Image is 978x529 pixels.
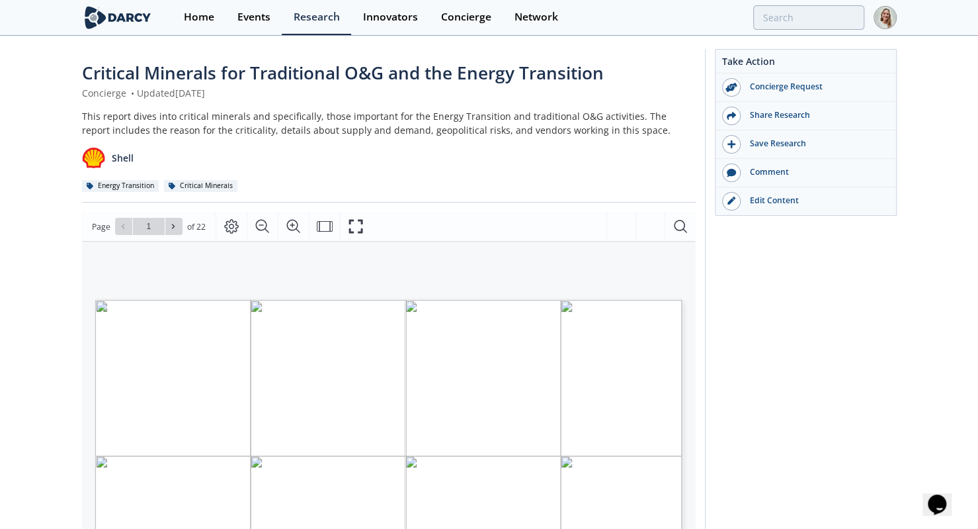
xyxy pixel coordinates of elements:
[715,54,896,73] div: Take Action
[741,138,889,150] div: Save Research
[514,12,558,23] div: Network
[715,187,896,215] a: Edit Content
[184,12,214,23] div: Home
[82,109,696,137] div: This report dives into critical minerals and specifically, those important for the Energy Transit...
[82,61,604,85] span: Critical Minerals for Traditional O&G and the Energy Transition
[753,5,864,30] input: Advanced Search
[741,109,889,121] div: Share Research
[363,12,418,23] div: Innovators
[82,180,159,192] div: Energy Transition
[441,12,491,23] div: Concierge
[82,6,154,29] img: logo-wide.svg
[294,12,340,23] div: Research
[82,86,696,100] div: Concierge Updated [DATE]
[129,87,137,99] span: •
[741,166,889,178] div: Comment
[164,180,238,192] div: Critical Minerals
[874,6,897,29] img: Profile
[112,151,134,165] p: Shell
[741,81,889,93] div: Concierge Request
[237,12,270,23] div: Events
[922,476,965,516] iframe: chat widget
[741,195,889,207] div: Edit Content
